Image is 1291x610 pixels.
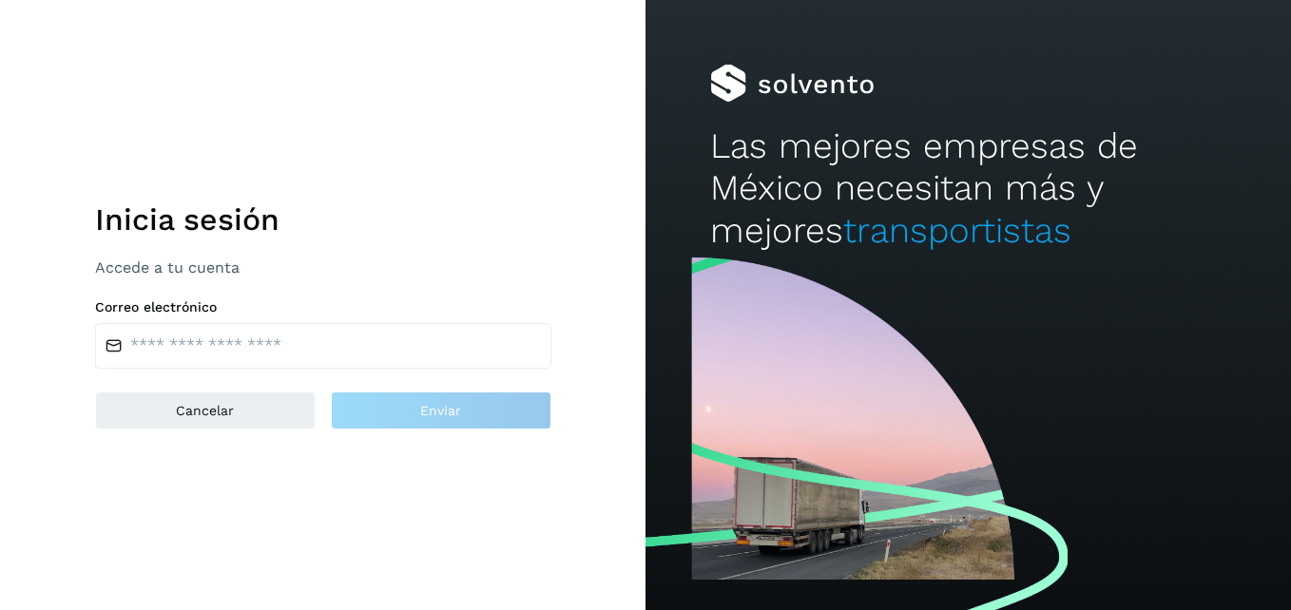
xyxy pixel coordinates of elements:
span: Enviar [420,404,461,417]
span: transportistas [843,210,1071,251]
p: Accede a tu cuenta [95,258,551,276]
button: Enviar [331,391,551,429]
label: Correo electrónico [95,299,551,315]
h2: Las mejores empresas de México necesitan más y mejores [710,125,1226,252]
h1: Inicia sesión [95,201,551,238]
button: Cancelar [95,391,316,429]
span: Cancelar [176,404,234,417]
